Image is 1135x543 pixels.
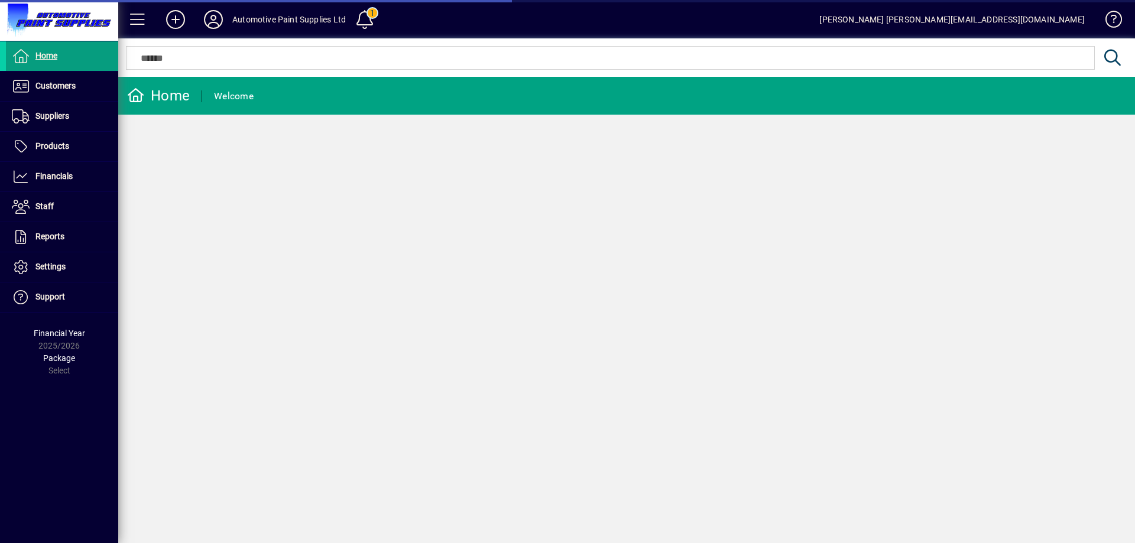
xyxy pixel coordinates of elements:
[43,353,75,363] span: Package
[35,201,54,211] span: Staff
[194,9,232,30] button: Profile
[35,141,69,151] span: Products
[6,132,118,161] a: Products
[35,111,69,121] span: Suppliers
[6,222,118,252] a: Reports
[35,171,73,181] span: Financials
[6,162,118,191] a: Financials
[819,10,1085,29] div: [PERSON_NAME] [PERSON_NAME][EMAIL_ADDRESS][DOMAIN_NAME]
[35,81,76,90] span: Customers
[232,10,346,29] div: Automotive Paint Supplies Ltd
[35,292,65,301] span: Support
[6,71,118,101] a: Customers
[214,87,254,106] div: Welcome
[34,329,85,338] span: Financial Year
[35,262,66,271] span: Settings
[157,9,194,30] button: Add
[127,86,190,105] div: Home
[6,102,118,131] a: Suppliers
[1097,2,1120,41] a: Knowledge Base
[6,282,118,312] a: Support
[35,232,64,241] span: Reports
[6,252,118,282] a: Settings
[6,192,118,222] a: Staff
[35,51,57,60] span: Home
